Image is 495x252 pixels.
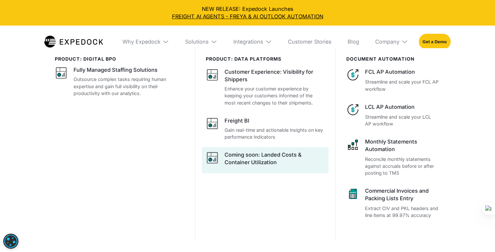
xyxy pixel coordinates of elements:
a: Monthly Statements AutomationReconcile monthly statements against accruals before or after postin... [346,138,441,177]
div: Monthly Statements Automation [365,138,441,153]
div: LCL AP Automation [365,103,441,111]
div: Company [370,26,414,58]
a: Fully Managed Staffing SolutionsOutsource complex tasks requiring human expertise and gain full v... [55,66,184,97]
a: FREIGHT AI AGENTS - FREYA & AI OUTLOOK AUTOMATION [5,13,489,20]
a: FCL AP AutomationStreamline and scale your FCL AP workflow [346,68,441,92]
div: Why Expedock [117,26,175,58]
div: Customer Experience: Visibility for Shippers [225,68,324,83]
p: Extract CIV and PKL headers and line items at 99.97% accuracy [365,205,441,219]
div: PRODUCT: data platforms [206,56,324,62]
p: Reconcile monthly statements against accruals before or after posting to TMS [365,156,441,177]
div: FCL AP Automation [365,68,441,76]
div: Solutions [180,26,223,58]
div: Why Expedock [122,38,161,45]
p: Outsource complex tasks requiring human expertise and gain full visibility on their productivity ... [74,76,184,97]
p: Gain real-time and actionable insights on key performance indicators [225,126,324,141]
div: Solutions [185,38,209,45]
p: Enhance your customer experience by keeping your customers informed of the most recent changes to... [225,85,324,106]
div: product: digital bpo [55,56,184,62]
a: LCL AP AutomationStreamline and scale your LCL AP workflow [346,103,441,127]
div: Integrations [233,38,263,45]
a: Customer Stories [283,26,337,58]
iframe: Chat Widget [462,221,495,252]
div: Coming soon: Landed Costs & Container Utilization [225,151,324,166]
a: Blog [342,26,365,58]
div: NEW RELEASE: Expedock Launches [5,5,489,20]
div: Commercial Invoices and Packing Lists Entry [365,187,441,202]
a: Freight BIGain real-time and actionable insights on key performance indicators [206,117,324,141]
div: document automation [346,56,441,62]
a: Coming soon: Landed Costs & Container Utilization [206,151,324,168]
div: Freight BI [225,117,249,125]
div: Integrations [228,26,277,58]
a: Get a Demo [419,34,451,49]
p: Streamline and scale your FCL AP workflow [365,78,441,92]
div: Company [375,38,399,45]
p: Streamline and scale your LCL AP workflow [365,113,441,127]
a: Commercial Invoices and Packing Lists EntryExtract CIV and PKL headers and line items at 99.97% a... [346,187,441,219]
a: Customer Experience: Visibility for ShippersEnhance your customer experience by keeping your cust... [206,68,324,106]
div: Fully Managed Staffing Solutions [74,66,158,74]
